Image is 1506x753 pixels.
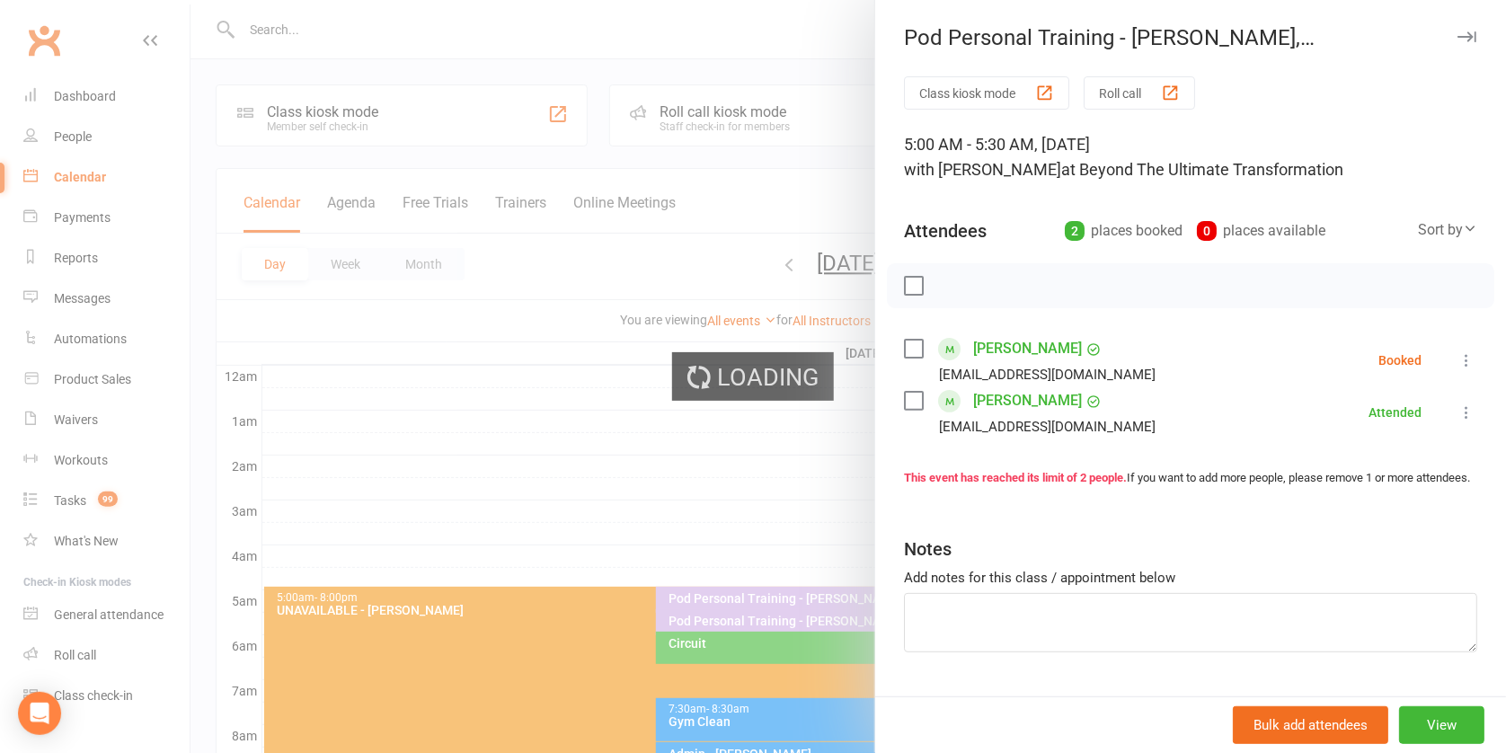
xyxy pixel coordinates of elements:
div: Attendees [904,218,987,244]
div: 2 [1065,221,1085,241]
div: Attended [1369,406,1422,419]
button: Class kiosk mode [904,76,1069,110]
button: Roll call [1084,76,1195,110]
div: places booked [1065,218,1183,244]
div: Open Intercom Messenger [18,692,61,735]
span: at Beyond The Ultimate Transformation [1061,160,1343,179]
div: Notes [904,536,952,562]
div: [EMAIL_ADDRESS][DOMAIN_NAME] [939,415,1156,439]
button: View [1399,706,1484,744]
div: Add notes for this class / appointment below [904,567,1477,589]
div: Pod Personal Training - [PERSON_NAME], [PERSON_NAME] [875,25,1506,50]
strong: This event has reached its limit of 2 people. [904,471,1127,484]
button: Bulk add attendees [1233,706,1388,744]
a: [PERSON_NAME] [973,386,1082,415]
div: Booked [1378,354,1422,367]
div: 5:00 AM - 5:30 AM, [DATE] [904,132,1477,182]
div: If you want to add more people, please remove 1 or more attendees. [904,469,1477,488]
div: places available [1197,218,1325,244]
a: [PERSON_NAME] [973,334,1082,363]
div: 0 [1197,221,1217,241]
div: [EMAIL_ADDRESS][DOMAIN_NAME] [939,363,1156,386]
div: Sort by [1418,218,1477,242]
span: with [PERSON_NAME] [904,160,1061,179]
